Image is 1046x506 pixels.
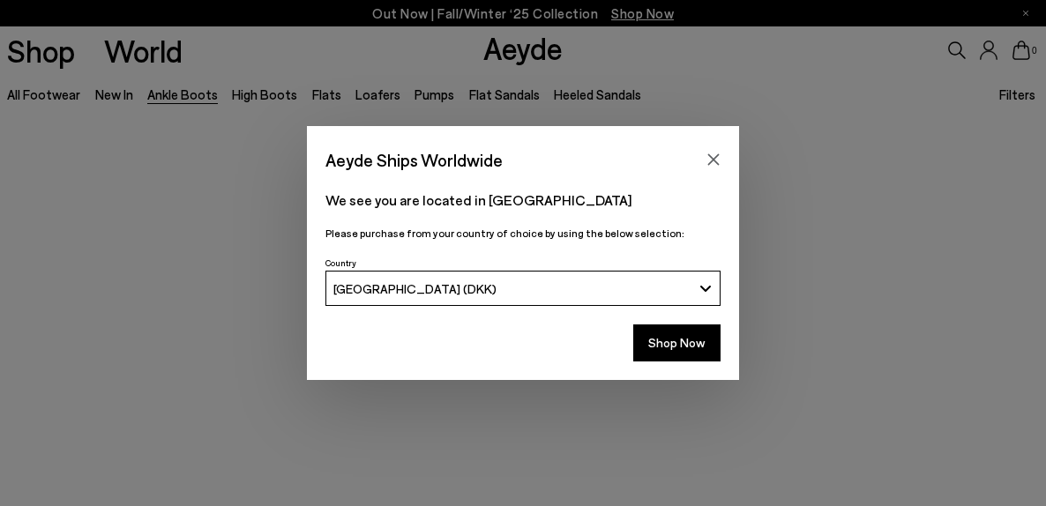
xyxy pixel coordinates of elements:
[333,281,497,296] span: [GEOGRAPHIC_DATA] (DKK)
[700,146,727,173] button: Close
[325,145,503,175] span: Aeyde Ships Worldwide
[325,190,721,211] p: We see you are located in [GEOGRAPHIC_DATA]
[633,324,721,361] button: Shop Now
[325,257,356,268] span: Country
[325,225,721,242] p: Please purchase from your country of choice by using the below selection:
